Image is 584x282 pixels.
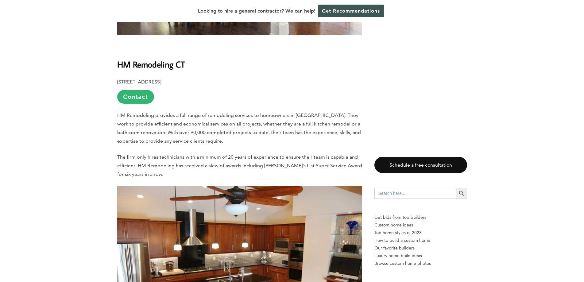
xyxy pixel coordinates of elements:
[374,229,467,237] a: Top home styles of 2023
[117,59,185,70] b: HM Remodeling CT
[318,5,384,17] a: Get Recommendations
[374,214,467,221] p: Get bids from top builders
[117,90,154,104] a: Contact
[117,112,361,144] span: HM Remodeling provides a full range of remodeling services to homeowners in [GEOGRAPHIC_DATA]. Th...
[458,190,465,197] svg: Search
[374,252,467,260] a: Luxury home build ideas
[374,237,467,244] a: How to build a custom home
[374,244,467,252] a: Our favorite builders
[117,79,161,85] b: [STREET_ADDRESS]
[374,221,467,229] a: Custom home ideas
[374,188,456,199] input: Search here...
[117,154,362,177] span: The firm only hires technicians with a minimum of 20 years of experience to ensure their team is ...
[374,260,467,267] a: Browse custom home photos
[374,157,467,173] a: Schedule a free consultation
